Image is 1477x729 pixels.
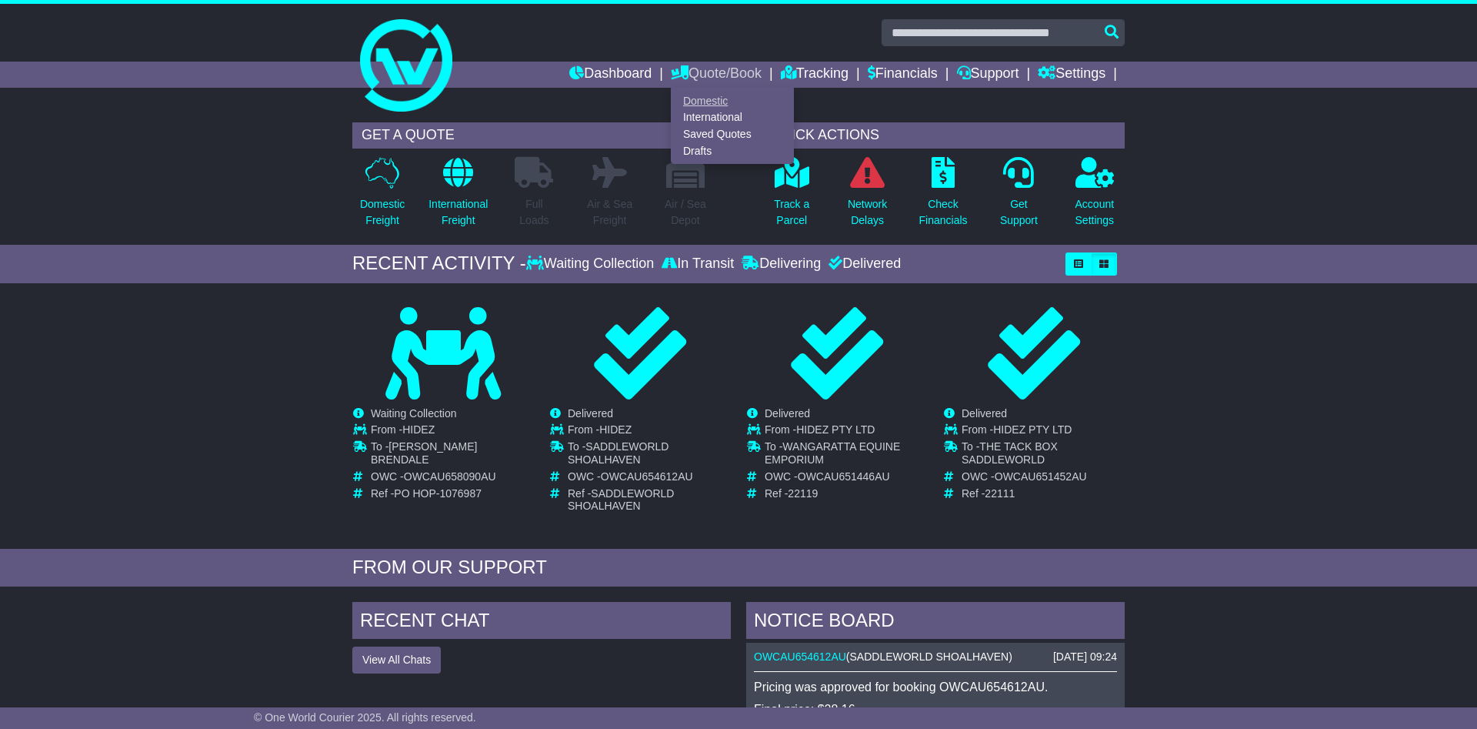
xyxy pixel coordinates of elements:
td: From - [765,423,927,440]
td: OWC - [568,470,730,487]
div: ( ) [754,650,1117,664]
a: OWCAU654612AU [754,650,846,663]
span: OWCAU654612AU [601,470,693,483]
p: Final price: $28.16. [754,702,1117,717]
a: Saved Quotes [672,126,793,143]
span: OWCAU651446AU [798,470,890,483]
a: Drafts [672,142,793,159]
a: Track aParcel [773,156,810,237]
a: Domestic [672,92,793,109]
a: Support [957,62,1019,88]
div: Waiting Collection [526,256,658,273]
span: Delivered [568,407,613,420]
div: Quote/Book [671,88,794,164]
span: SADDLEWORLD SHOALHAVEN [850,650,1009,663]
span: Delivered [962,407,1007,420]
td: To - [371,440,533,470]
a: Tracking [781,62,849,88]
a: International [672,109,793,126]
span: THE TACK BOX SADDLEWORLD [962,440,1058,466]
td: Ref - [371,487,533,500]
div: [DATE] 09:24 [1053,650,1117,664]
p: Account Settings [1075,196,1115,229]
td: Ref - [568,487,730,513]
p: Check Financials [919,196,968,229]
a: CheckFinancials [919,156,969,237]
p: Air & Sea Freight [587,196,632,229]
td: From - [371,423,533,440]
td: To - [962,440,1124,470]
span: HIDEZ [402,423,435,436]
a: NetworkDelays [847,156,888,237]
td: To - [765,440,927,470]
a: DomesticFreight [359,156,405,237]
span: HIDEZ [599,423,632,436]
p: Get Support [1000,196,1038,229]
p: Full Loads [515,196,553,229]
div: Delivered [825,256,901,273]
div: QUICK ACTIONS [762,122,1125,149]
td: Ref - [765,487,927,500]
span: 22111 [985,487,1015,500]
a: GetSupport [999,156,1039,237]
span: OWCAU658090AU [404,470,496,483]
span: Waiting Collection [371,407,457,420]
span: © One World Courier 2025. All rights reserved. [254,711,476,724]
button: View All Chats [352,647,441,674]
div: RECENT CHAT [352,602,731,644]
td: From - [962,423,1124,440]
p: Track a Parcel [774,196,809,229]
a: Dashboard [569,62,652,88]
div: RECENT ACTIVITY - [352,252,526,275]
a: Quote/Book [671,62,762,88]
span: [PERSON_NAME] BRENDALE [371,440,477,466]
td: OWC - [962,470,1124,487]
div: NOTICE BOARD [746,602,1125,644]
span: SADDLEWORLD SHOALHAVEN [568,487,674,513]
p: Pricing was approved for booking OWCAU654612AU. [754,680,1117,694]
span: PO HOP-1076987 [394,487,482,500]
span: SADDLEWORLD SHOALHAVEN [568,440,668,466]
a: InternationalFreight [428,156,488,237]
a: Financials [868,62,938,88]
div: In Transit [658,256,738,273]
div: Delivering [738,256,825,273]
span: 22119 [788,487,818,500]
td: Ref - [962,487,1124,500]
div: GET A QUOTE [352,122,715,149]
p: Network Delays [848,196,887,229]
a: Settings [1038,62,1105,88]
span: Delivered [765,407,810,420]
span: WANGARATTA EQUINE EMPORIUM [765,440,900,466]
td: OWC - [765,470,927,487]
p: Domestic Freight [360,196,405,229]
p: International Freight [428,196,488,229]
td: From - [568,423,730,440]
p: Air / Sea Depot [665,196,706,229]
span: OWCAU651452AU [995,470,1087,483]
td: OWC - [371,470,533,487]
span: HIDEZ PTY LTD [796,423,875,436]
span: HIDEZ PTY LTD [993,423,1072,436]
div: FROM OUR SUPPORT [352,557,1125,579]
a: AccountSettings [1075,156,1115,237]
td: To - [568,440,730,470]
